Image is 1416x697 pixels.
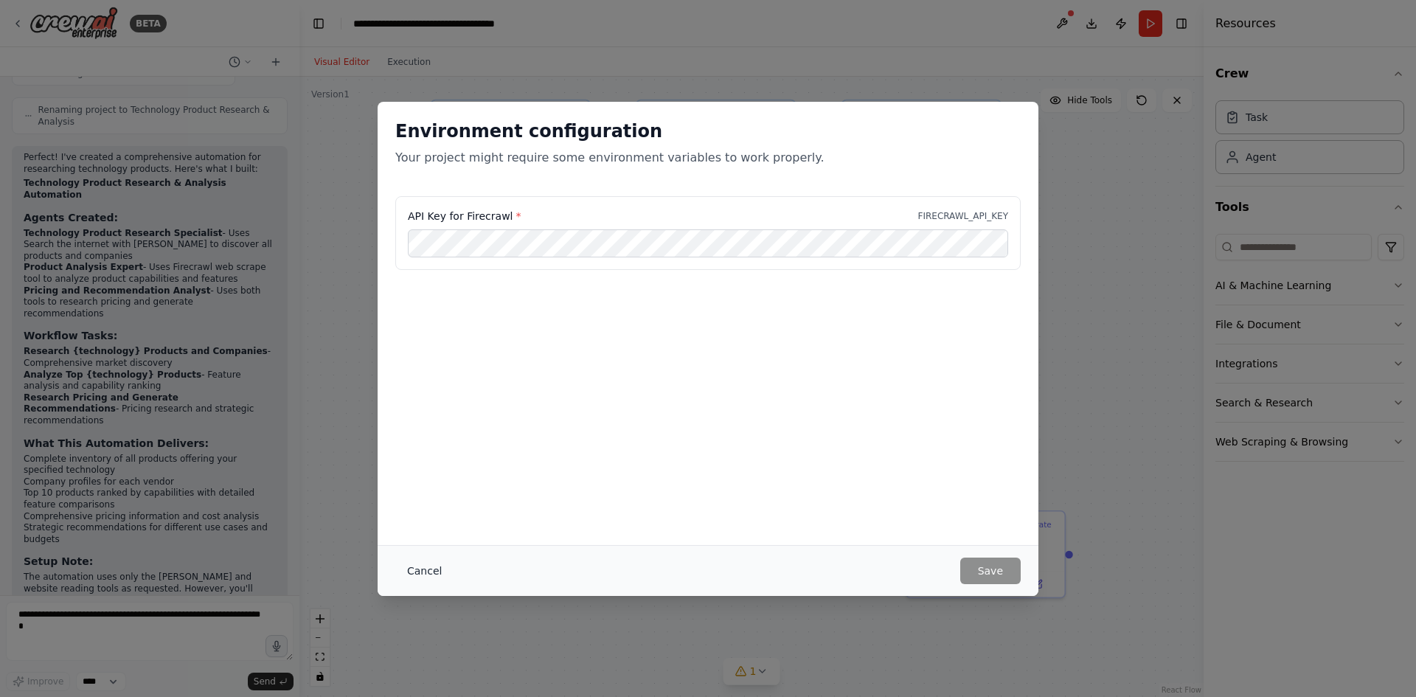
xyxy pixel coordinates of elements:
[395,558,454,584] button: Cancel
[395,119,1021,143] h2: Environment configuration
[918,210,1008,222] p: FIRECRAWL_API_KEY
[395,149,1021,167] p: Your project might require some environment variables to work properly.
[408,209,521,223] label: API Key for Firecrawl
[960,558,1021,584] button: Save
